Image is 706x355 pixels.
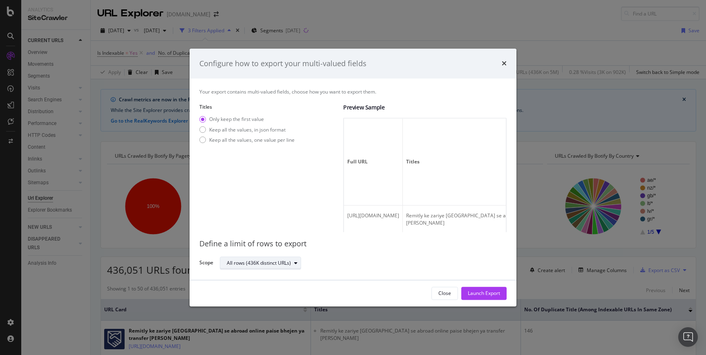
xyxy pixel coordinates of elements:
[347,159,397,166] span: Full URL
[438,290,451,297] div: Close
[209,126,286,133] div: Keep all the values, in json format
[209,136,295,143] div: Keep all the values, one value per line
[347,212,399,219] span: https://www.remitly.com/es/hi/providers-mali
[461,287,507,300] button: Launch Export
[406,212,592,227] span: Remitly ke zariye Spain se abroad online paise bhejen ya transfer karen
[199,116,295,123] div: Only keep the first value
[468,290,500,297] div: Launch Export
[406,159,601,166] span: Titles
[199,126,295,133] div: Keep all the values, in json format
[343,104,507,112] div: Preview Sample
[502,58,507,69] div: times
[431,287,458,300] button: Close
[209,116,264,123] div: Only keep the first value
[220,257,301,270] button: All rows (436K distinct URLs)
[227,261,291,266] div: All rows (436K distinct URLs)
[190,49,516,307] div: modal
[199,88,507,95] div: Your export contains multi-valued fields, choose how you want to export them.
[199,58,366,69] div: Configure how to export your multi-valued fields
[199,104,337,111] label: Titles
[678,327,698,347] div: Open Intercom Messenger
[199,259,213,268] label: Scope
[199,239,507,250] div: Define a limit of rows to export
